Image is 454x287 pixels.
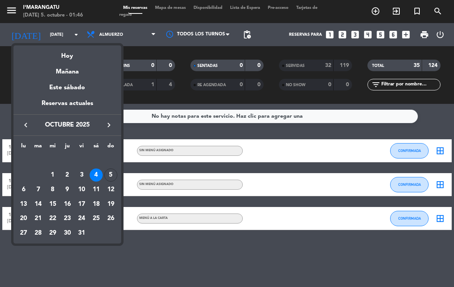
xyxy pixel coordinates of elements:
td: 4 de octubre de 2025 [89,168,103,183]
td: 23 de octubre de 2025 [60,212,75,226]
div: 23 [61,212,74,225]
td: 19 de octubre de 2025 [103,197,118,212]
div: 12 [104,183,117,196]
td: 15 de octubre de 2025 [45,197,60,212]
div: 21 [32,212,45,225]
td: 26 de octubre de 2025 [103,212,118,226]
th: sábado [89,142,103,154]
i: keyboard_arrow_left [21,120,30,130]
div: 28 [32,227,45,240]
div: 24 [75,212,88,225]
div: 4 [90,169,103,182]
th: jueves [60,142,75,154]
div: 31 [75,227,88,240]
td: OCT. [17,154,118,168]
div: Reservas actuales [13,98,121,114]
div: 7 [32,183,45,196]
div: Hoy [13,45,121,61]
div: 8 [46,183,59,196]
div: 15 [46,198,59,211]
td: 29 de octubre de 2025 [45,226,60,240]
td: 3 de octubre de 2025 [74,168,89,183]
button: keyboard_arrow_left [19,120,33,130]
div: 19 [104,198,117,211]
td: 14 de octubre de 2025 [31,197,45,212]
div: 13 [17,198,30,211]
td: 28 de octubre de 2025 [31,226,45,240]
td: 18 de octubre de 2025 [89,197,103,212]
td: 12 de octubre de 2025 [103,182,118,197]
div: 27 [17,227,30,240]
i: keyboard_arrow_right [104,120,113,130]
td: 22 de octubre de 2025 [45,212,60,226]
div: 5 [104,169,117,182]
div: 17 [75,198,88,211]
div: 3 [75,169,88,182]
th: martes [31,142,45,154]
td: 2 de octubre de 2025 [60,168,75,183]
td: 30 de octubre de 2025 [60,226,75,240]
div: Este sábado [13,77,121,98]
span: octubre 2025 [33,120,102,130]
div: 9 [61,183,74,196]
th: domingo [103,142,118,154]
div: 6 [17,183,30,196]
td: 16 de octubre de 2025 [60,197,75,212]
div: 30 [61,227,74,240]
div: 20 [17,212,30,225]
div: 22 [46,212,59,225]
div: 11 [90,183,103,196]
button: keyboard_arrow_right [102,120,116,130]
div: 16 [61,198,74,211]
div: 29 [46,227,59,240]
td: 20 de octubre de 2025 [17,212,31,226]
div: 1 [46,169,59,182]
td: 11 de octubre de 2025 [89,182,103,197]
th: miércoles [45,142,60,154]
td: 27 de octubre de 2025 [17,226,31,240]
div: 25 [90,212,103,225]
td: 8 de octubre de 2025 [45,182,60,197]
div: 14 [32,198,45,211]
td: 9 de octubre de 2025 [60,182,75,197]
td: 24 de octubre de 2025 [74,212,89,226]
div: 10 [75,183,88,196]
div: 2 [61,169,74,182]
th: lunes [17,142,31,154]
td: 13 de octubre de 2025 [17,197,31,212]
td: 5 de octubre de 2025 [103,168,118,183]
div: 18 [90,198,103,211]
div: Mañana [13,61,121,77]
div: 26 [104,212,117,225]
td: 1 de octubre de 2025 [45,168,60,183]
td: 31 de octubre de 2025 [74,226,89,240]
td: 6 de octubre de 2025 [17,182,31,197]
td: 7 de octubre de 2025 [31,182,45,197]
td: 17 de octubre de 2025 [74,197,89,212]
td: 21 de octubre de 2025 [31,212,45,226]
td: 10 de octubre de 2025 [74,182,89,197]
th: viernes [74,142,89,154]
td: 25 de octubre de 2025 [89,212,103,226]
